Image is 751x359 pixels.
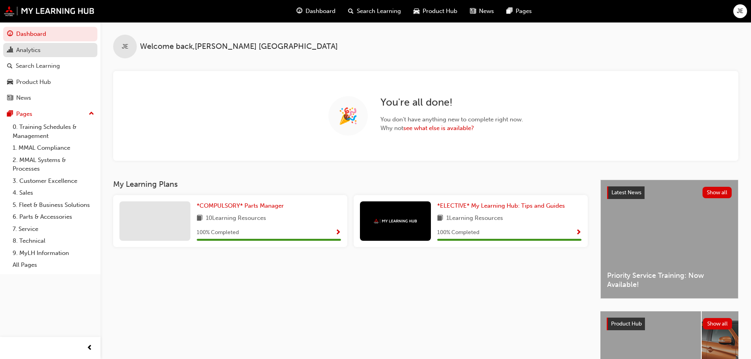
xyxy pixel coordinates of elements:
[470,6,476,16] span: news-icon
[338,112,358,121] span: 🎉
[737,7,744,16] span: JE
[3,107,97,121] button: Pages
[607,318,732,330] a: Product HubShow all
[600,180,738,299] a: Latest NewsShow allPriority Service Training: Now Available!
[290,3,342,19] a: guage-iconDashboard
[113,180,588,189] h3: My Learning Plans
[342,3,407,19] a: search-iconSearch Learning
[3,75,97,89] a: Product Hub
[9,223,97,235] a: 7. Service
[206,214,266,223] span: 10 Learning Resources
[374,219,417,224] img: mmal
[576,228,581,238] button: Show Progress
[87,343,93,353] span: prev-icon
[516,7,532,16] span: Pages
[16,61,60,71] div: Search Learning
[335,228,341,238] button: Show Progress
[437,214,443,223] span: book-icon
[140,42,338,51] span: Welcome back , [PERSON_NAME] [GEOGRAPHIC_DATA]
[464,3,500,19] a: news-iconNews
[437,202,565,209] span: *ELECTIVE* My Learning Hub: Tips and Guides
[335,229,341,236] span: Show Progress
[122,42,129,51] span: JE
[197,202,284,209] span: *COMPULSORY* Parts Manager
[9,259,97,271] a: All Pages
[3,25,97,107] button: DashboardAnalyticsSearch LearningProduct HubNews
[197,214,203,223] span: book-icon
[9,121,97,142] a: 0. Training Schedules & Management
[197,228,239,237] span: 100 % Completed
[296,6,302,16] span: guage-icon
[500,3,538,19] a: pages-iconPages
[380,115,523,124] span: You don ' t have anything new to complete right now.
[16,110,32,119] div: Pages
[9,211,97,223] a: 6. Parts & Accessories
[607,186,732,199] a: Latest NewsShow all
[16,93,31,102] div: News
[7,111,13,118] span: pages-icon
[3,27,97,41] a: Dashboard
[9,154,97,175] a: 2. MMAL Systems & Processes
[3,91,97,105] a: News
[507,6,512,16] span: pages-icon
[380,96,523,109] h2: You ' re all done!
[3,43,97,58] a: Analytics
[479,7,494,16] span: News
[423,7,457,16] span: Product Hub
[306,7,335,16] span: Dashboard
[733,4,747,18] button: JE
[357,7,401,16] span: Search Learning
[414,6,419,16] span: car-icon
[16,46,41,55] div: Analytics
[703,187,732,198] button: Show all
[607,271,732,289] span: Priority Service Training: Now Available!
[407,3,464,19] a: car-iconProduct Hub
[7,31,13,38] span: guage-icon
[7,47,13,54] span: chart-icon
[380,124,523,133] span: Why not
[9,199,97,211] a: 5. Fleet & Business Solutions
[7,63,13,70] span: search-icon
[403,125,474,132] a: see what else is available?
[348,6,354,16] span: search-icon
[9,187,97,199] a: 4. Sales
[611,320,642,327] span: Product Hub
[4,6,95,16] img: mmal
[9,142,97,154] a: 1. MMAL Compliance
[576,229,581,236] span: Show Progress
[9,175,97,187] a: 3. Customer Excellence
[16,78,51,87] div: Product Hub
[197,201,287,210] a: *COMPULSORY* Parts Manager
[9,247,97,259] a: 9. MyLH Information
[611,189,641,196] span: Latest News
[446,214,503,223] span: 1 Learning Resources
[437,201,568,210] a: *ELECTIVE* My Learning Hub: Tips and Guides
[7,79,13,86] span: car-icon
[7,95,13,102] span: news-icon
[9,235,97,247] a: 8. Technical
[3,59,97,73] a: Search Learning
[437,228,479,237] span: 100 % Completed
[703,318,732,329] button: Show all
[89,109,94,119] span: up-icon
